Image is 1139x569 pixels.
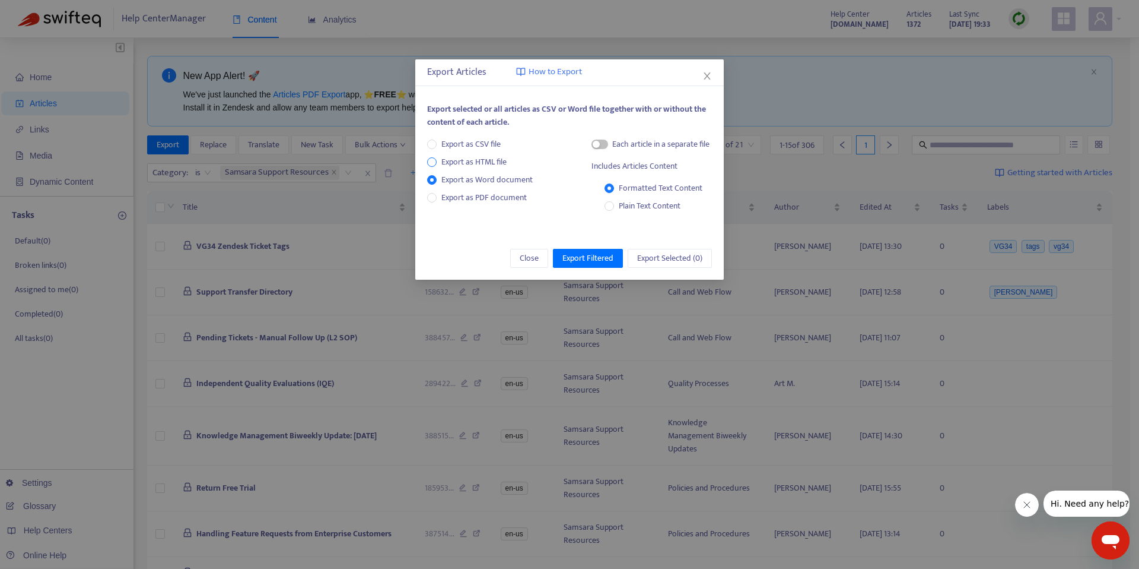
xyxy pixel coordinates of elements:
[553,249,623,268] button: Export Filtered
[702,71,712,81] span: close
[437,173,537,186] span: Export as Word document
[701,69,714,83] button: Close
[510,249,548,268] button: Close
[427,65,712,80] div: Export Articles
[619,181,702,195] span: Formatted Text Content
[437,156,511,169] span: Export as HTML file
[612,138,710,151] div: Each article in a separate file
[1092,521,1130,559] iframe: Button to launch messaging window
[516,65,582,79] a: How to Export
[562,252,613,265] span: Export Filtered
[628,249,712,268] button: Export Selected (0)
[529,65,582,79] span: How to Export
[516,67,526,77] img: image-link
[1043,491,1130,517] iframe: Message from company
[614,200,685,213] span: Plain Text Content
[437,138,505,151] span: Export as CSV file
[1015,493,1039,517] iframe: Close message
[427,102,706,129] span: Export selected or all articles as CSV or Word file together with or without the content of each ...
[441,191,527,204] span: Export as PDF document
[591,160,677,173] div: Includes Articles Content
[520,252,539,265] span: Close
